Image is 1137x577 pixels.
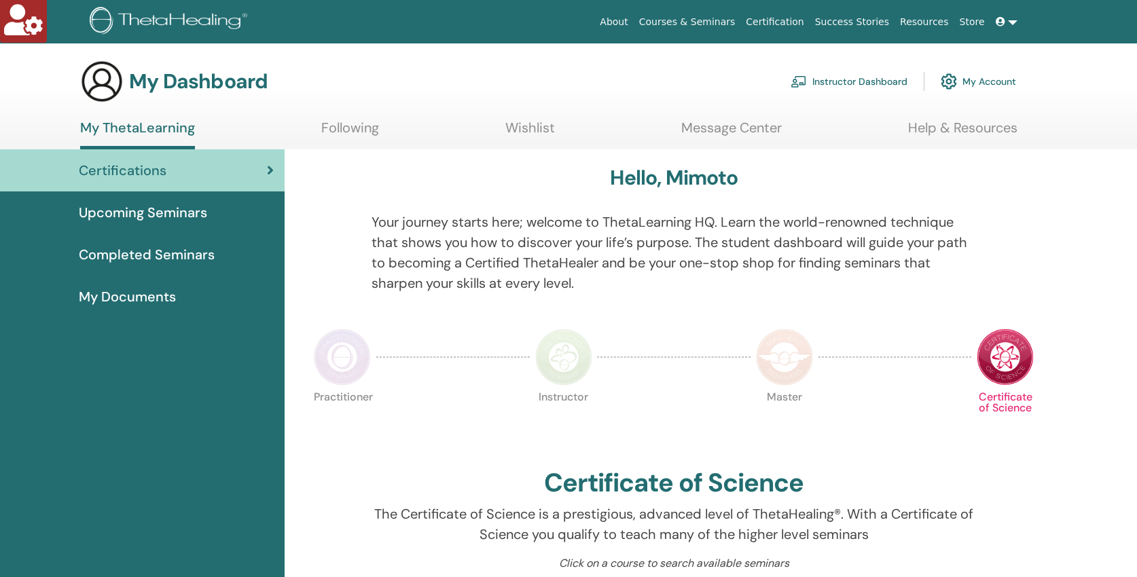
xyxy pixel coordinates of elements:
img: Instructor [535,329,592,386]
a: My Account [941,67,1016,96]
img: chalkboard-teacher.svg [791,75,807,88]
a: Instructor Dashboard [791,67,907,96]
img: cog.svg [941,70,957,93]
a: Help & Resources [908,119,1017,146]
h3: Hello, Mimoto [610,166,738,190]
span: Completed Seminars [79,244,215,265]
span: Upcoming Seminars [79,202,207,223]
img: Master [756,329,813,386]
span: My Documents [79,286,176,307]
h2: Certificate of Science [544,468,804,499]
span: Certifications [79,160,166,181]
h3: My Dashboard [129,69,268,94]
p: Your journey starts here; welcome to ThetaLearning HQ. Learn the world-renowned technique that sh... [372,212,977,293]
p: The Certificate of Science is a prestigious, advanced level of ThetaHealing®. With a Certificate ... [372,504,977,544]
p: Instructor [535,392,592,449]
a: Certification [740,10,809,35]
a: My ThetaLearning [80,119,195,149]
p: Practitioner [314,392,371,449]
img: Certificate of Science [977,329,1034,386]
img: generic-user-icon.jpg [80,60,124,103]
p: Certificate of Science [977,392,1034,449]
a: Store [954,10,990,35]
a: Resources [895,10,954,35]
a: Courses & Seminars [634,10,741,35]
p: Click on a course to search available seminars [372,555,977,572]
p: Master [756,392,813,449]
a: Message Center [681,119,782,146]
a: About [594,10,633,35]
a: Wishlist [505,119,555,146]
img: logo.png [90,7,252,37]
img: Practitioner [314,329,371,386]
a: Success Stories [810,10,895,35]
a: Following [321,119,379,146]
